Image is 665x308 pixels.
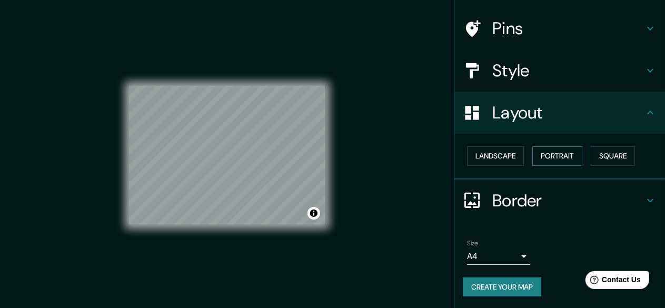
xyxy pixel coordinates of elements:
label: Size [467,239,478,247]
h4: Border [492,190,644,211]
button: Toggle attribution [307,207,320,220]
div: A4 [467,248,530,265]
div: Pins [454,7,665,49]
h4: Style [492,60,644,81]
button: Landscape [467,146,524,166]
h4: Layout [492,102,644,123]
button: Create your map [463,277,541,297]
div: Style [454,49,665,92]
button: Portrait [532,146,582,166]
button: Square [591,146,635,166]
iframe: Help widget launcher [571,267,653,296]
div: Border [454,180,665,222]
div: Layout [454,92,665,134]
h4: Pins [492,18,644,39]
canvas: Map [129,86,325,225]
